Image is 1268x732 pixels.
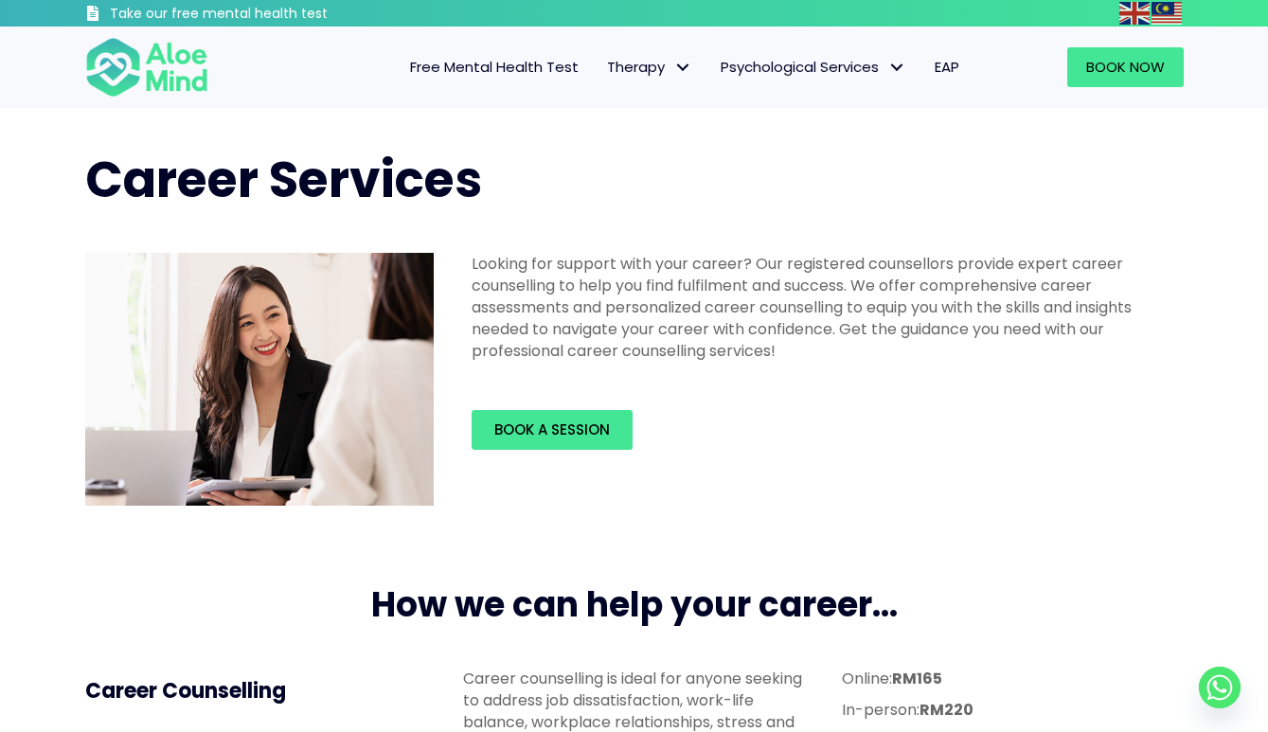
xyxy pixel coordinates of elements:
a: Malay [1152,2,1184,24]
a: TherapyTherapy: submenu [593,47,706,87]
img: ms [1152,2,1182,25]
p: Looking for support with your career? Our registered counsellors provide expert career counsellin... [472,253,1172,363]
a: EAP [920,47,973,87]
p: Online: [842,668,1183,689]
a: Psychological ServicesPsychological Services: submenu [706,47,920,87]
a: Whatsapp [1199,667,1241,708]
strong: RM220 [920,699,973,721]
h4: Career Counselling [85,677,426,706]
img: Aloe mind Logo [85,36,208,98]
span: Book Now [1086,57,1165,77]
strong: RM165 [892,668,942,689]
a: Free Mental Health Test [396,47,593,87]
h3: Take our free mental health test [110,5,429,24]
span: Psychological Services: submenu [884,54,911,81]
a: Book a session [472,410,633,450]
span: Psychological Services [721,57,906,77]
span: Book a session [494,420,610,439]
a: English [1119,2,1152,24]
span: Therapy [607,57,692,77]
p: In-person: [842,699,1183,721]
img: en [1119,2,1150,25]
img: Career counselling [85,253,434,507]
span: Career Services [85,145,482,214]
a: Take our free mental health test [85,5,429,27]
span: Therapy: submenu [670,54,697,81]
span: EAP [935,57,959,77]
span: Free Mental Health Test [410,57,579,77]
nav: Menu [233,47,973,87]
a: Book Now [1067,47,1184,87]
span: How we can help your career... [371,580,898,629]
